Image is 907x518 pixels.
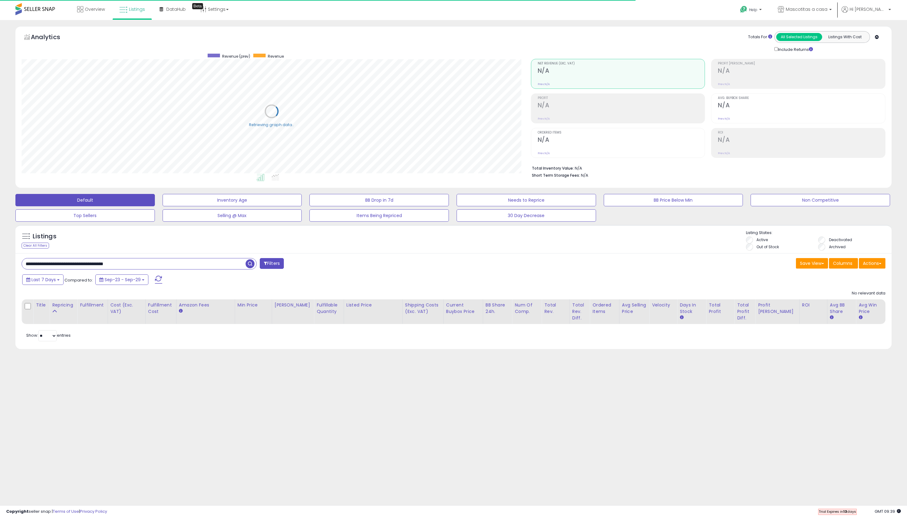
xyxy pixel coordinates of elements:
[538,97,705,100] span: Profit
[796,258,828,269] button: Save View
[532,173,580,178] b: Short Term Storage Fees:
[538,102,705,110] h2: N/A
[842,6,891,20] a: Hi [PERSON_NAME]
[718,151,730,155] small: Prev: N/A
[538,82,550,86] small: Prev: N/A
[718,67,885,76] h2: N/A
[740,6,748,13] i: Get Help
[446,302,480,315] div: Current Buybox Price
[163,209,302,222] button: Selling @ Max
[275,302,311,308] div: [PERSON_NAME]
[309,194,449,206] button: BB Drop in 7d
[830,315,834,320] small: Avg BB Share.
[859,302,883,315] div: Avg Win Price
[718,102,885,110] h2: N/A
[758,302,797,315] div: Profit [PERSON_NAME]
[249,122,294,127] div: Retrieving graph data..
[850,6,887,12] span: Hi [PERSON_NAME]
[737,302,753,321] div: Total Profit Diff.
[52,302,75,308] div: Repricing
[680,315,683,320] small: Days In Stock.
[749,7,757,12] span: Help
[346,302,400,308] div: Listed Price
[718,117,730,121] small: Prev: N/A
[802,302,825,308] div: ROI
[746,230,892,236] p: Listing States:
[786,6,827,12] span: Mascotitas a casa
[309,209,449,222] button: Items Being Repriced
[718,97,885,100] span: Avg. Buybox Share
[179,302,232,308] div: Amazon Fees
[260,258,284,269] button: Filters
[718,62,885,65] span: Profit [PERSON_NAME]
[735,1,768,20] a: Help
[822,33,868,41] button: Listings With Cost
[33,232,56,241] h5: Listings
[652,302,674,308] div: Velocity
[85,6,105,12] span: Overview
[166,6,186,12] span: DataHub
[830,302,854,315] div: Avg BB Share
[581,172,588,178] span: N/A
[532,166,574,171] b: Total Inventory Value:
[105,277,141,283] span: Sep-23 - Sep-29
[604,194,743,206] button: BB Price Below Min
[405,302,441,315] div: Shipping Costs (Exc. VAT)
[756,244,779,249] label: Out of Stock
[592,302,617,315] div: Ordered Items
[718,82,730,86] small: Prev: N/A
[26,332,71,338] span: Show: entries
[486,302,509,315] div: BB Share 24h.
[15,194,155,206] button: Default
[238,302,269,308] div: Min Price
[148,302,174,315] div: Fulfillment Cost
[15,209,155,222] button: Top Sellers
[515,302,539,315] div: Num of Comp.
[457,194,596,206] button: Needs to Reprice
[718,136,885,145] h2: N/A
[859,258,885,269] button: Actions
[31,33,72,43] h5: Analytics
[852,290,885,296] div: No relevant data
[718,131,885,134] span: ROI
[538,117,550,121] small: Prev: N/A
[538,131,705,134] span: Ordered Items
[179,308,183,314] small: Amazon Fees.
[22,274,64,285] button: Last 7 Days
[36,302,47,308] div: Title
[457,209,596,222] button: 30 Day Decrease
[544,302,567,315] div: Total Rev.
[532,164,881,171] li: N/A
[538,136,705,145] h2: N/A
[572,302,587,321] div: Total Rev. Diff.
[538,151,550,155] small: Prev: N/A
[64,277,93,283] span: Compared to:
[622,302,647,315] div: Avg Selling Price
[748,34,772,40] div: Totals For
[317,302,341,315] div: Fulfillable Quantity
[31,277,56,283] span: Last 7 Days
[129,6,145,12] span: Listings
[95,274,148,285] button: Sep-23 - Sep-29
[829,237,852,242] label: Deactivated
[163,194,302,206] button: Inventory Age
[709,302,732,315] div: Total Profit
[829,244,846,249] label: Archived
[22,243,49,249] div: Clear All Filters
[756,237,768,242] label: Active
[110,302,143,315] div: Cost (Exc. VAT)
[751,194,890,206] button: Non Competitive
[833,260,852,266] span: Columns
[859,315,862,320] small: Avg Win Price.
[80,302,105,308] div: Fulfillment
[776,33,822,41] button: All Selected Listings
[192,3,203,9] div: Tooltip anchor
[680,302,703,315] div: Days In Stock
[538,67,705,76] h2: N/A
[770,46,821,53] div: Include Returns
[829,258,858,269] button: Columns
[538,62,705,65] span: Net Revenue (Exc. VAT)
